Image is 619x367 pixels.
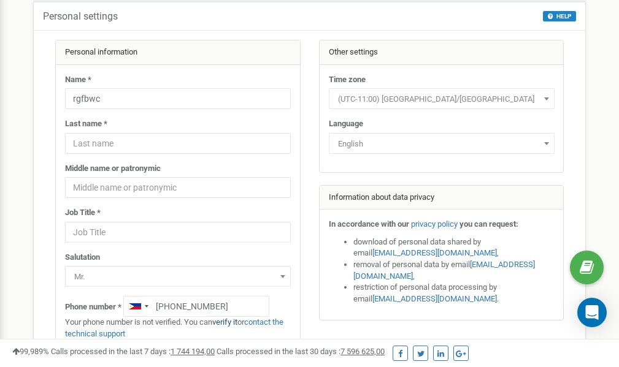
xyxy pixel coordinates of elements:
[65,74,91,86] label: Name *
[65,118,107,130] label: Last name *
[65,207,101,219] label: Job Title *
[212,317,237,327] a: verify it
[56,40,300,65] div: Personal information
[69,268,286,286] span: Mr.
[329,88,555,109] span: (UTC-11:00) Pacific/Midway
[333,135,550,153] span: English
[329,133,555,154] span: English
[65,88,291,109] input: Name
[124,297,152,316] div: Telephone country code
[65,266,291,287] span: Mr.
[353,236,555,259] li: download of personal data shared by email ,
[459,219,518,229] strong: you can request:
[329,118,363,130] label: Language
[372,248,497,257] a: [EMAIL_ADDRESS][DOMAIN_NAME]
[65,222,291,243] input: Job Title
[543,11,576,21] button: HELP
[171,347,215,356] u: 1 744 194,00
[353,259,555,282] li: removal of personal data by email ,
[123,296,269,317] input: +1-800-555-55-55
[65,317,291,339] p: Your phone number is not verified. You can or
[65,177,291,198] input: Middle name or patronymic
[577,298,607,327] div: Open Intercom Messenger
[65,301,121,313] label: Phone number *
[217,347,385,356] span: Calls processed in the last 30 days :
[65,163,161,175] label: Middle name or patronymic
[65,252,100,263] label: Salutation
[65,133,291,154] input: Last name
[411,219,458,229] a: privacy policy
[65,317,283,338] a: contact the technical support
[320,40,564,65] div: Other settings
[329,74,366,86] label: Time zone
[353,260,535,281] a: [EMAIL_ADDRESS][DOMAIN_NAME]
[340,347,385,356] u: 7 596 625,00
[333,91,550,108] span: (UTC-11:00) Pacific/Midway
[329,219,409,229] strong: In accordance with our
[12,347,49,356] span: 99,989%
[51,347,215,356] span: Calls processed in the last 7 days :
[320,186,564,210] div: Information about data privacy
[353,282,555,305] li: restriction of personal data processing by email .
[372,294,497,303] a: [EMAIL_ADDRESS][DOMAIN_NAME]
[43,11,118,22] h5: Personal settings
